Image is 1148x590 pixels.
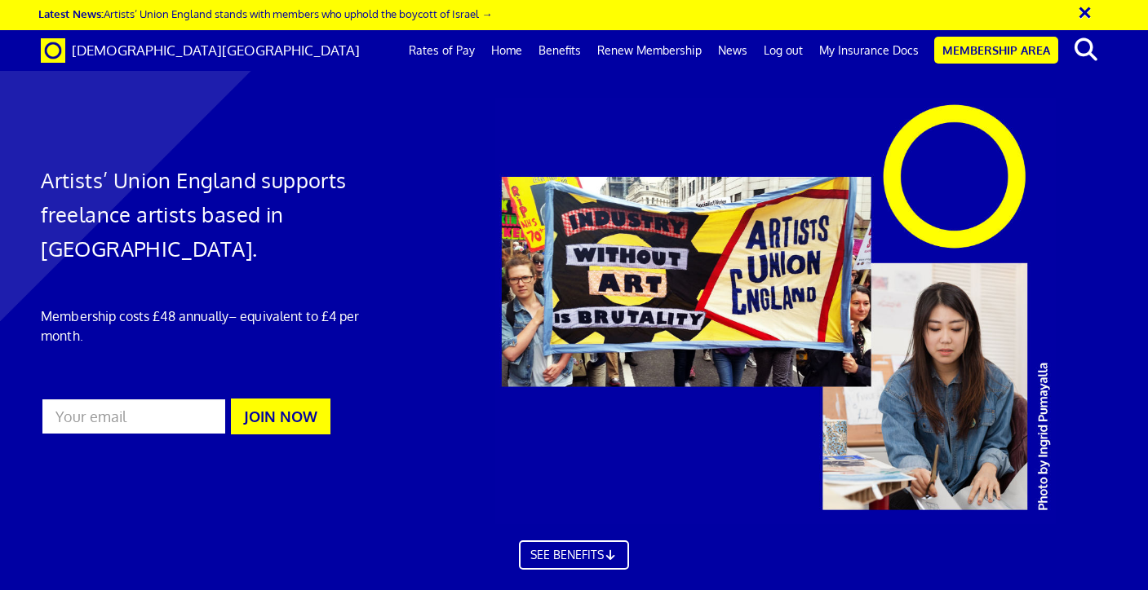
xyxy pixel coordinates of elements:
a: Membership Area [934,37,1058,64]
a: Rates of Pay [401,30,483,71]
strong: Latest News: [38,7,104,20]
a: Log out [756,30,811,71]
a: Brand [DEMOGRAPHIC_DATA][GEOGRAPHIC_DATA] [29,30,372,71]
p: Membership costs £48 annually – equivalent to £4 per month. [41,306,380,346]
a: News [710,30,756,71]
a: SEE BENEFITS [519,540,630,570]
h1: Artists’ Union England supports freelance artists based in [GEOGRAPHIC_DATA]. [41,163,380,266]
a: Renew Membership [589,30,710,71]
a: My Insurance Docs [811,30,927,71]
a: Benefits [530,30,589,71]
button: JOIN NOW [231,398,330,434]
span: [DEMOGRAPHIC_DATA][GEOGRAPHIC_DATA] [72,42,360,59]
input: Your email [41,398,226,435]
button: search [1062,33,1111,67]
a: Latest News:Artists’ Union England stands with members who uphold the boycott of Israel → [38,7,492,20]
a: Home [483,30,530,71]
